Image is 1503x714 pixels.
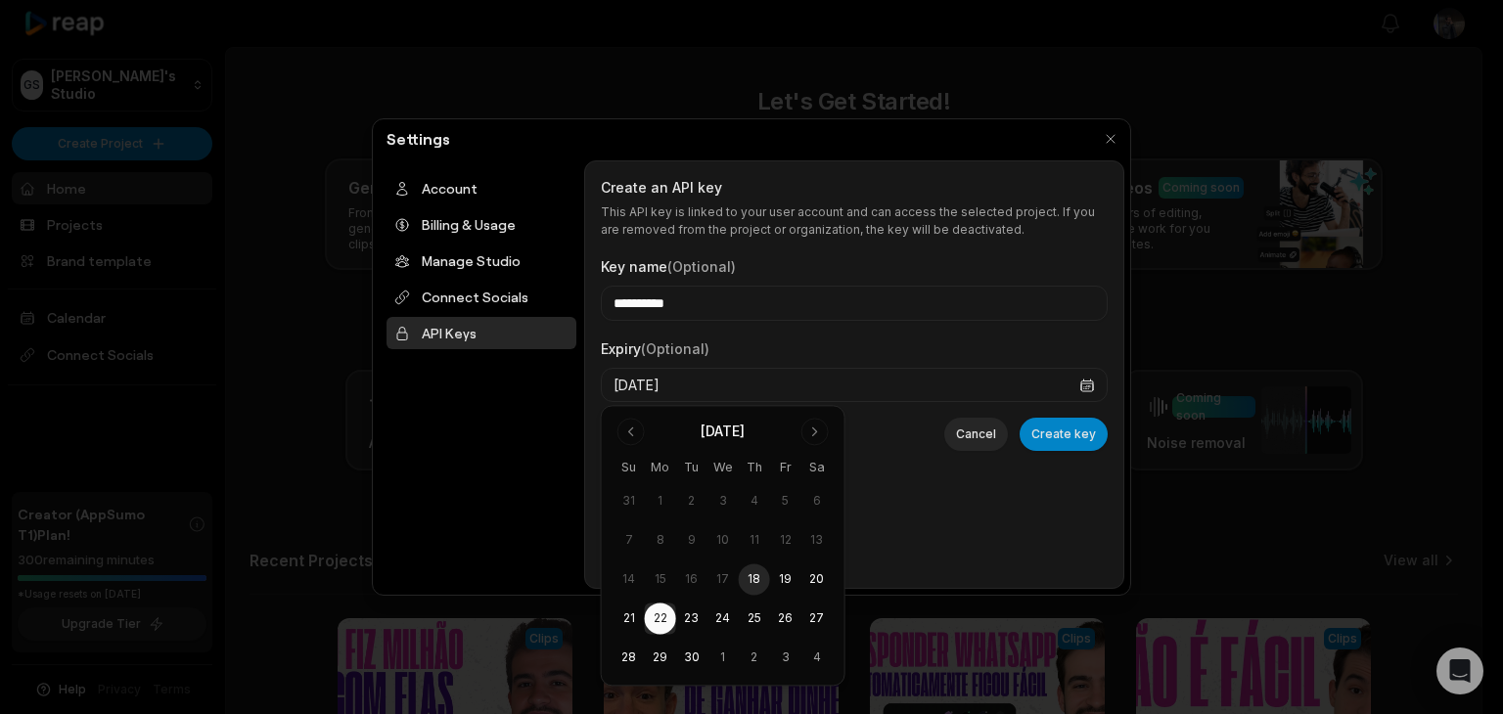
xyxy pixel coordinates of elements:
label: Key name [601,258,736,275]
button: 24 [707,603,739,635]
span: (Optional) [641,340,709,357]
label: Expiry [601,340,709,357]
th: Tuesday [676,457,707,477]
th: Saturday [801,457,833,477]
h3: Create an API key [601,177,1108,198]
button: Create key [1020,418,1108,451]
button: 27 [801,603,833,635]
th: Sunday [614,457,645,477]
div: [DATE] [701,422,745,441]
button: 4 [801,643,833,674]
button: 25 [739,603,770,635]
button: 20 [801,564,833,596]
button: 3 [770,643,801,674]
th: Monday [645,457,676,477]
button: 19 [770,564,801,596]
button: 2 [739,643,770,674]
div: Account [387,172,576,204]
button: 23 [676,603,707,635]
th: Wednesday [707,457,739,477]
button: 28 [614,643,645,674]
p: This API key is linked to your user account and can access the selected project. If you are remov... [601,203,1108,239]
div: Billing & Usage [387,208,576,241]
div: Manage Studio [387,245,576,277]
button: 29 [645,643,676,674]
h2: Settings [379,127,458,151]
button: 1 [707,643,739,674]
span: (Optional) [667,258,736,275]
button: 22 [645,603,676,635]
button: 30 [676,643,707,674]
th: Friday [770,457,801,477]
button: [DATE] [601,368,1108,402]
button: 26 [770,603,801,635]
button: Cancel [944,418,1008,451]
div: Connect Socials [387,281,576,313]
div: API Keys [387,317,576,349]
th: Thursday [739,457,770,477]
button: 21 [614,603,645,635]
button: 18 [739,564,770,596]
button: Go to previous month [617,418,645,445]
button: Go to next month [801,418,829,445]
